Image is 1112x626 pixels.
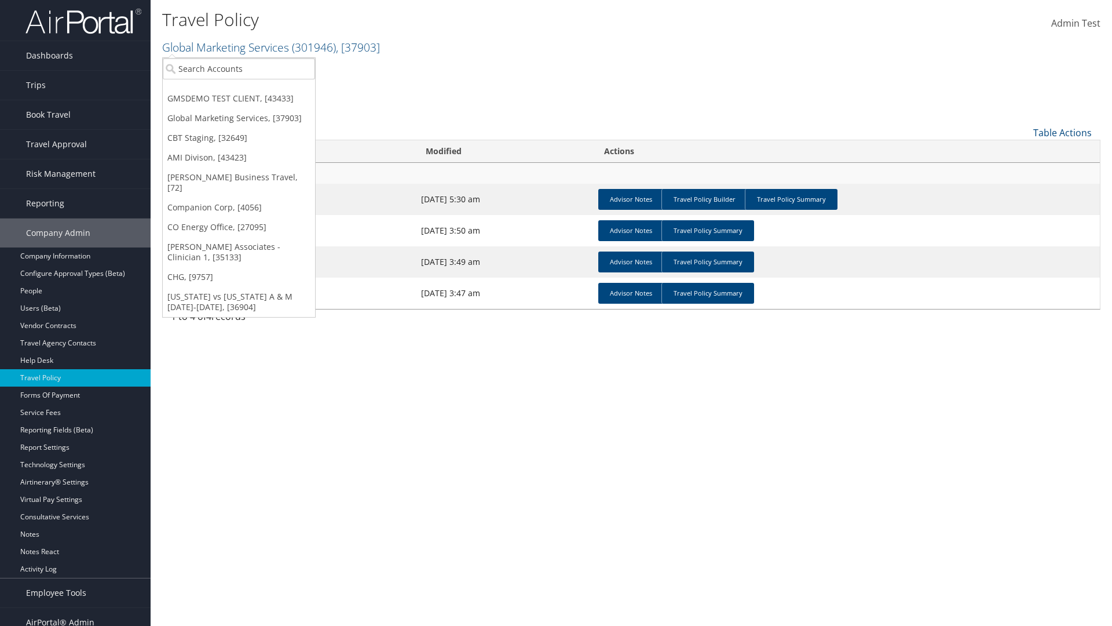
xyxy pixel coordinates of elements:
[26,71,46,100] span: Trips
[661,283,754,304] a: Travel Policy Summary
[163,267,315,287] a: CHG, [9757]
[26,159,96,188] span: Risk Management
[745,189,837,210] a: Travel Policy Summary
[26,100,71,129] span: Book Travel
[661,189,747,210] a: Travel Policy Builder
[163,128,315,148] a: CBT Staging, [32649]
[1051,6,1100,42] a: Admin Test
[415,278,594,309] td: [DATE] 3:47 am
[26,219,90,248] span: Company Admin
[162,8,788,32] h1: Travel Policy
[163,198,315,217] a: Companion Corp, [4056]
[598,220,664,241] a: Advisor Notes
[26,189,64,218] span: Reporting
[594,140,1100,163] th: Actions
[206,310,211,323] span: 4
[336,39,380,55] span: , [ 37903 ]
[415,184,594,215] td: [DATE] 5:30 am
[163,58,315,79] input: Search Accounts
[26,41,73,70] span: Dashboards
[1051,17,1100,30] span: Admin Test
[163,287,315,317] a: [US_STATE] vs [US_STATE] A & M [DATE]-[DATE], [36904]
[415,140,594,163] th: Modified: activate to sort column ascending
[163,168,315,198] a: [PERSON_NAME] Business Travel, [72]
[415,246,594,278] td: [DATE] 3:49 am
[163,148,315,168] a: AMI Divison, [43423]
[25,8,141,35] img: airportal-logo.png
[26,130,87,159] span: Travel Approval
[661,252,754,272] a: Travel Policy Summary
[171,310,388,329] div: 1 to 4 of records
[415,215,594,246] td: [DATE] 3:50 am
[162,39,380,55] a: Global Marketing Services
[163,217,315,237] a: CO Energy Office, [27095]
[163,163,1100,184] td: Global Marketing Services
[163,108,315,128] a: Global Marketing Services, [37903]
[598,283,664,304] a: Advisor Notes
[26,578,86,607] span: Employee Tools
[1033,126,1092,139] a: Table Actions
[598,189,664,210] a: Advisor Notes
[163,237,315,267] a: [PERSON_NAME] Associates - Clinician 1, [35133]
[292,39,336,55] span: ( 301946 )
[661,220,754,241] a: Travel Policy Summary
[598,252,664,272] a: Advisor Notes
[163,89,315,108] a: GMSDEMO TEST CLIENT, [43433]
